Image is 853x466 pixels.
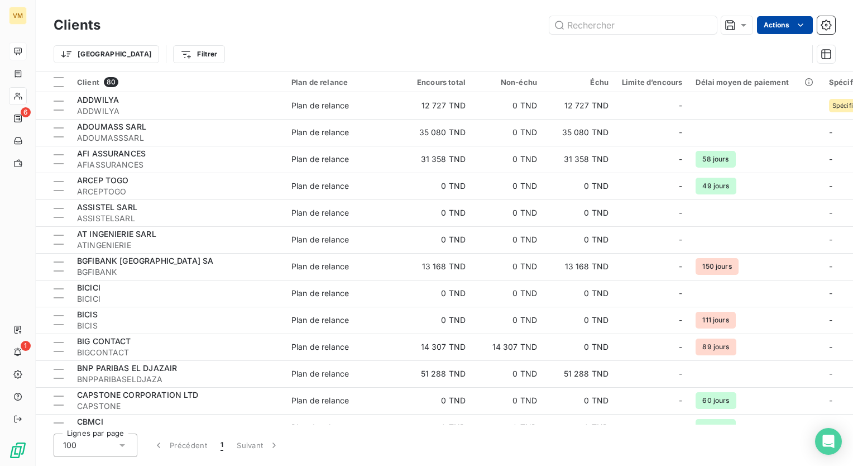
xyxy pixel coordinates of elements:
button: Filtrer [173,45,224,63]
div: Plan de relance [291,180,349,192]
span: BICICI [77,293,278,305]
td: 14 307 TND [401,334,472,360]
span: 100 [63,440,76,451]
span: BICIS [77,320,278,331]
td: 0 TND [472,414,544,441]
span: - [679,127,682,138]
span: BICICI [77,283,100,292]
span: - [829,154,832,164]
span: - [829,288,832,298]
span: CAPSTONE CORPORATION LTD [77,390,199,400]
span: BIG CONTACT [77,336,131,346]
span: 49 jours [696,178,736,194]
td: 14 307 TND [472,334,544,360]
td: 0 TND [472,173,544,199]
span: - [829,208,832,217]
div: Non-échu [479,78,537,87]
span: - [679,261,682,272]
span: BGFIBANK [GEOGRAPHIC_DATA] SA [77,256,213,265]
div: Plan de relance [291,422,349,433]
span: CAPSTONE [77,401,278,412]
td: 12 727 TND [401,92,472,119]
button: 1 [214,434,230,457]
div: Plan de relance [291,207,349,218]
span: - [679,341,682,353]
td: 0 TND [544,387,615,414]
span: CBMCI [77,417,103,426]
span: BGFIBANK [77,267,278,278]
td: 0 TND [544,226,615,253]
span: BICIS [77,310,98,319]
span: BIGCONTACT [77,347,278,358]
div: Plan de relance [291,288,349,299]
td: 0 TND [472,387,544,414]
td: 35 080 TND [544,119,615,146]
td: 0 TND [472,199,544,226]
span: 6 [21,107,31,117]
div: Plan de relance [291,154,349,165]
span: 60 jours [696,392,736,409]
td: 0 TND [544,334,615,360]
td: 0 TND [472,119,544,146]
span: - [679,288,682,299]
span: - [679,180,682,192]
span: - [679,315,682,326]
td: 0 TND [544,199,615,226]
span: 1 [221,440,223,451]
span: ADDWILYA [77,95,119,104]
span: - [829,396,832,405]
td: 0 TND [544,414,615,441]
td: 31 358 TND [401,146,472,173]
td: 0 TND [472,146,544,173]
td: 51 288 TND [544,360,615,387]
td: 0 TND [472,307,544,334]
span: AFIASSURANCES [77,159,278,170]
div: Limite d’encours [622,78,682,87]
td: 13 168 TND [401,253,472,280]
div: Encours total [408,78,466,87]
td: 0 TND [544,173,615,199]
span: - [829,127,832,137]
td: 0 TND [544,280,615,307]
button: Actions [757,16,813,34]
h3: Clients [54,15,100,35]
div: Plan de relance [291,368,349,379]
td: 0 TND [544,307,615,334]
span: 45 jours [696,419,735,436]
span: ARCEP TOGO [77,175,129,185]
input: Rechercher [549,16,717,34]
img: Logo LeanPay [9,441,27,459]
td: 0 TND [472,360,544,387]
td: 13 168 TND [544,253,615,280]
td: 0 TND [401,199,472,226]
span: Client [77,78,99,87]
span: - [679,422,682,433]
span: - [829,369,832,378]
div: Plan de relance [291,78,394,87]
span: ASSISTELSARL [77,213,278,224]
div: Open Intercom Messenger [815,428,842,455]
span: - [679,368,682,379]
div: Plan de relance [291,234,349,245]
span: - [679,234,682,245]
span: - [679,395,682,406]
button: Précédent [146,434,214,457]
span: ASSISTEL SARL [77,202,137,212]
div: VM [9,7,27,25]
span: 111 jours [696,312,735,329]
div: Plan de relance [291,100,349,111]
span: - [829,181,832,191]
span: AFI ASSURANCES [77,149,146,158]
span: BNP PARIBAS EL DJAZAIR [77,363,177,373]
span: 89 jours [696,339,736,355]
span: 1 [21,341,31,351]
td: 0 TND [472,253,544,280]
td: 35 080 TND [401,119,472,146]
td: 51 288 TND [401,360,472,387]
td: 0 TND [401,387,472,414]
span: 58 jours [696,151,735,168]
span: - [829,315,832,325]
span: BNPPARIBASELDJAZA [77,374,278,385]
span: - [679,207,682,218]
td: 0 TND [472,226,544,253]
